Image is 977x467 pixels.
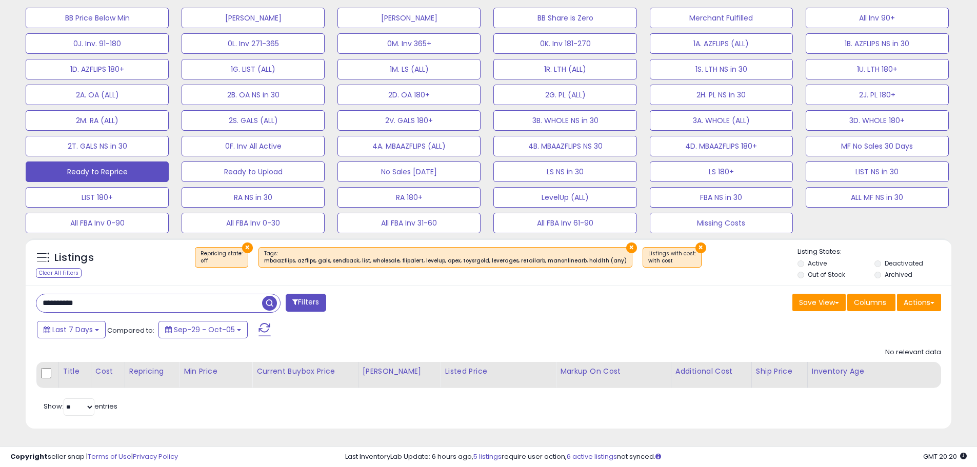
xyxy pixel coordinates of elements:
span: Columns [854,297,886,308]
div: off [201,257,243,265]
span: Repricing state : [201,250,243,265]
button: Sep-29 - Oct-05 [158,321,248,338]
button: All FBA Inv 31-60 [337,213,481,233]
button: Missing Costs [650,213,793,233]
button: 2A. OA (ALL) [26,85,169,105]
button: RA NS in 30 [182,187,325,208]
button: 1D. AZFLIPS 180+ [26,59,169,79]
label: Active [808,259,827,268]
button: 2B. OA NS in 30 [182,85,325,105]
button: MF No Sales 30 Days [806,136,949,156]
button: Ready to Reprice [26,161,169,182]
h5: Listings [54,251,94,265]
div: [PERSON_NAME] [363,366,436,377]
button: Actions [897,294,941,311]
button: 1S. LTH NS in 30 [650,59,793,79]
span: 2025-10-13 20:20 GMT [923,452,967,461]
button: × [695,242,706,253]
button: 1G. LIST (ALL) [182,59,325,79]
div: No relevant data [885,348,941,357]
button: Last 7 Days [37,321,106,338]
button: Columns [847,294,895,311]
div: Ship Price [756,366,803,377]
div: Listed Price [445,366,551,377]
a: Terms of Use [88,452,131,461]
button: 3B. WHOLE NS in 30 [493,110,636,131]
button: No Sales [DATE] [337,161,481,182]
button: 1U. LTH 180+ [806,59,949,79]
span: Sep-29 - Oct-05 [174,324,235,335]
button: LS NS in 30 [493,161,636,182]
button: Save View [792,294,846,311]
button: 4B. MBAAZFLIPS NS 30 [493,136,636,156]
button: 0L. Inv 271-365 [182,33,325,54]
div: Clear All Filters [36,268,82,278]
label: Deactivated [885,259,923,268]
p: Listing States: [797,247,951,257]
div: Title [63,366,87,377]
a: Privacy Policy [133,452,178,461]
th: The percentage added to the cost of goods (COGS) that forms the calculator for Min & Max prices. [556,362,671,388]
button: 2D. OA 180+ [337,85,481,105]
button: 0F. Inv All Active [182,136,325,156]
button: ALL MF NS in 30 [806,187,949,208]
button: 2H. PL NS in 30 [650,85,793,105]
button: 1R. LTH (ALL) [493,59,636,79]
label: Out of Stock [808,270,845,279]
span: Compared to: [107,326,154,335]
button: Merchant Fulfilled [650,8,793,28]
button: 1B. AZFLIPS NS in 30 [806,33,949,54]
button: LS 180+ [650,161,793,182]
div: with cost [648,257,696,265]
button: LevelUp (ALL) [493,187,636,208]
button: 2J. PL 180+ [806,85,949,105]
button: All FBA Inv 61-90 [493,213,636,233]
button: 1M. LS (ALL) [337,59,481,79]
button: 2V. GALS 180+ [337,110,481,131]
div: Repricing [129,366,175,377]
div: Min Price [184,366,248,377]
button: 3D. WHOLE 180+ [806,110,949,131]
button: 1A. AZFLIPS (ALL) [650,33,793,54]
button: 0K. Inv 181-270 [493,33,636,54]
button: × [626,242,637,253]
a: 5 listings [473,452,502,461]
span: Listings with cost : [648,250,696,265]
div: Markup on Cost [560,366,667,377]
div: seller snap | | [10,452,178,462]
button: 0M. Inv 365+ [337,33,481,54]
label: Archived [885,270,912,279]
span: Tags : [264,250,627,265]
div: Inventory Age [812,366,936,377]
button: LIST 180+ [26,187,169,208]
button: FBA NS in 30 [650,187,793,208]
span: Show: entries [44,401,117,411]
div: Cost [95,366,121,377]
button: 2S. GALS (ALL) [182,110,325,131]
div: Last InventoryLab Update: 6 hours ago, require user action, not synced. [345,452,967,462]
button: RA 180+ [337,187,481,208]
div: Current Buybox Price [256,366,353,377]
button: 4A. MBAAZFLIPS (ALL) [337,136,481,156]
button: [PERSON_NAME] [182,8,325,28]
button: Filters [286,294,326,312]
button: BB Share is Zero [493,8,636,28]
button: 4D. MBAAZFLIPS 180+ [650,136,793,156]
button: [PERSON_NAME] [337,8,481,28]
div: mbaazflips, azflips, gals, sendback, list, wholesale, flipalert, levelup, apex, toysrgold, levera... [264,257,627,265]
button: All FBA Inv 0-90 [26,213,169,233]
button: × [242,242,253,253]
button: All FBA Inv 0-30 [182,213,325,233]
button: All Inv 90+ [806,8,949,28]
button: BB Price Below Min [26,8,169,28]
button: 2M. RA (ALL) [26,110,169,131]
button: 3A. WHOLE (ALL) [650,110,793,131]
button: LIST NS in 30 [806,161,949,182]
div: Additional Cost [675,366,747,377]
button: 2T. GALS NS in 30 [26,136,169,156]
button: 0J. Inv. 91-180 [26,33,169,54]
span: Last 7 Days [52,324,93,335]
strong: Copyright [10,452,48,461]
button: 2G. PL (ALL) [493,85,636,105]
a: 6 active listings [567,452,617,461]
